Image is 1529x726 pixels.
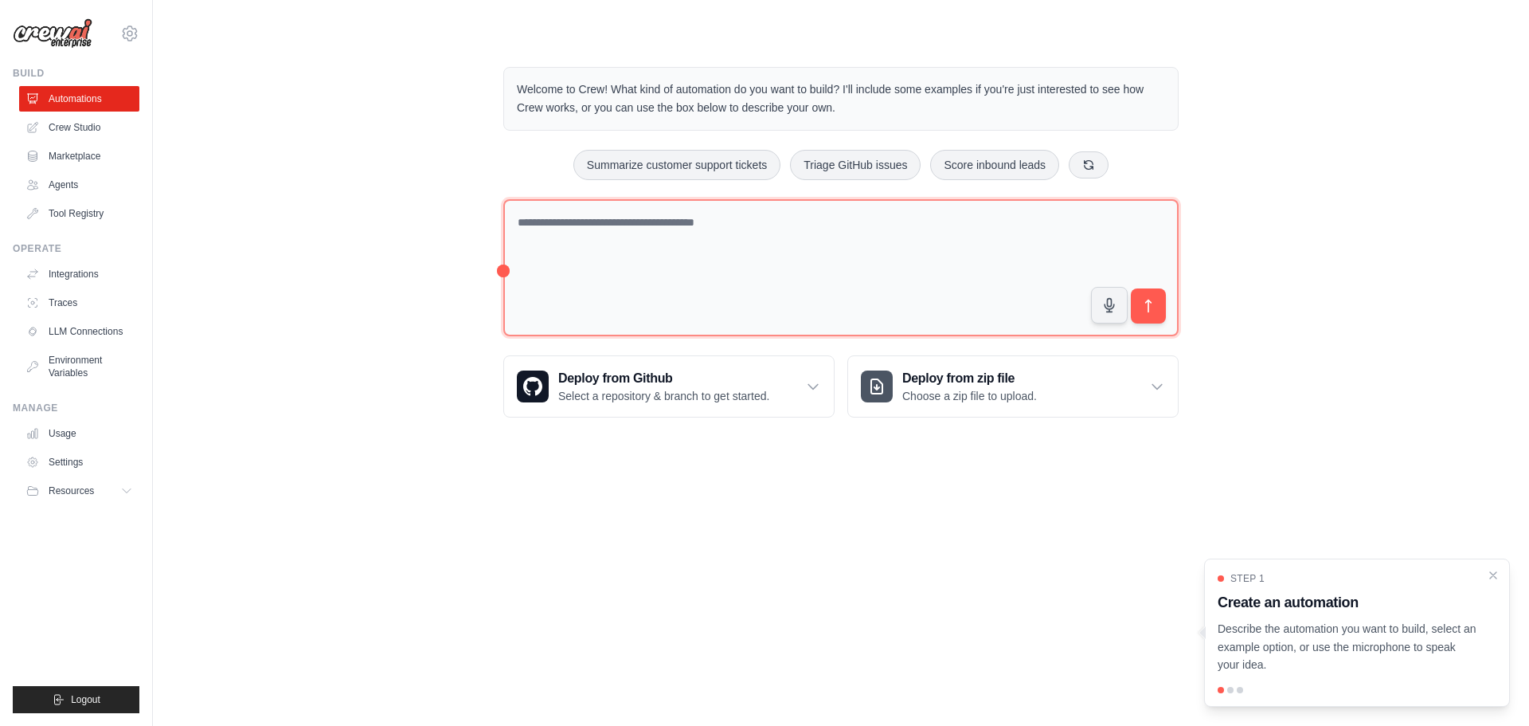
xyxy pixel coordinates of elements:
span: Step 1 [1230,572,1265,585]
div: Manage [13,402,139,414]
a: Environment Variables [19,347,139,386]
a: Traces [19,290,139,316]
a: Agents [19,172,139,198]
a: Marketplace [19,143,139,169]
h3: Create an automation [1218,591,1477,614]
button: Summarize customer support tickets [573,150,780,180]
div: Widget de chat [1449,649,1529,726]
a: Settings [19,449,139,475]
p: Select a repository & branch to get started. [558,388,769,404]
iframe: Chat Widget [1449,649,1529,726]
a: Automations [19,86,139,112]
a: Usage [19,421,139,446]
button: Close walkthrough [1487,569,1500,582]
span: Resources [49,485,94,497]
a: Crew Studio [19,115,139,140]
p: Choose a zip file to upload. [902,388,1037,404]
button: Resources [19,478,139,504]
p: Welcome to Crew! What kind of automation do you want to build? I'll include some examples if you'... [517,80,1165,117]
h3: Deploy from Github [558,369,769,388]
a: Integrations [19,261,139,287]
h3: Deploy from zip file [902,369,1037,388]
button: Logout [13,686,139,713]
img: Logo [13,18,92,49]
a: LLM Connections [19,319,139,344]
button: Triage GitHub issues [790,150,921,180]
div: Operate [13,242,139,255]
div: Build [13,67,139,80]
button: Score inbound leads [930,150,1059,180]
a: Tool Registry [19,201,139,226]
p: Describe the automation you want to build, select an example option, or use the microphone to spe... [1218,620,1477,674]
span: Logout [71,693,100,706]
